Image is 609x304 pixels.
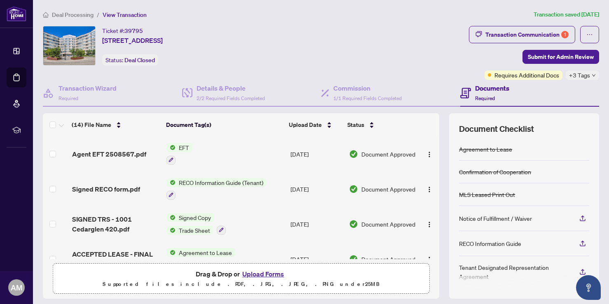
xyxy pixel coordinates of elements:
span: Drag & Drop or [196,269,286,279]
img: Status Icon [166,226,176,235]
span: Signed Copy [176,213,214,222]
span: Drag & Drop orUpload FormsSupported files include .PDF, .JPG, .JPEG, .PNG under25MB [53,264,429,294]
span: View Transaction [103,11,147,19]
article: Transaction saved [DATE] [534,10,599,19]
p: Supported files include .PDF, .JPG, .JPEG, .PNG under 25 MB [58,279,424,289]
th: (14) File Name [68,113,163,136]
span: AM [11,282,22,293]
span: RECO Information Guide (Tenant) [176,178,267,187]
span: Trade Sheet [176,226,213,235]
span: Submit for Admin Review [528,50,594,63]
div: Confirmation of Cooperation [459,167,531,176]
div: Status: [102,54,158,65]
td: [DATE] [287,241,346,276]
img: Status Icon [166,213,176,222]
button: Submit for Admin Review [522,50,599,64]
td: [DATE] [287,171,346,206]
img: Status Icon [166,178,176,187]
span: 2/2 Required Fields Completed [197,95,265,101]
th: Document Tag(s) [163,113,286,136]
img: Logo [426,221,433,228]
button: Logo [423,217,436,231]
img: Document Status [349,185,358,194]
span: EFT [176,143,192,152]
button: Upload Forms [240,269,286,279]
span: Document Approved [361,255,415,264]
h4: Transaction Wizard [59,83,117,93]
span: Document Approved [361,150,415,159]
div: Notice of Fulfillment / Waiver [459,214,532,223]
span: Required [475,95,495,101]
img: logo [7,6,26,21]
td: [DATE] [287,136,346,171]
button: Status IconAgreement to Lease [166,248,242,270]
img: Logo [426,256,433,263]
span: Deal Closed [124,56,155,64]
img: Logo [426,186,433,193]
span: Requires Additional Docs [494,70,559,80]
h4: Commission [333,83,402,93]
button: Status IconSigned CopyStatus IconTrade Sheet [166,213,226,235]
img: Status Icon [166,143,176,152]
th: Status [344,113,417,136]
div: Agreement to Lease [459,145,512,154]
img: Logo [426,151,433,158]
span: (14) File Name [72,120,111,129]
h4: Details & People [197,83,265,93]
h4: Documents [475,83,509,93]
span: Status [347,120,364,129]
span: Document Approved [361,220,415,229]
span: Signed RECO form.pdf [72,184,140,194]
img: IMG-W12194586_1.jpg [43,26,95,65]
img: Status Icon [166,248,176,257]
img: Document Status [349,150,358,159]
button: Logo [423,253,436,266]
div: Transaction Communication [485,28,569,41]
img: Document Status [349,255,358,264]
button: Status IconRECO Information Guide (Tenant) [166,178,267,200]
span: home [43,12,49,18]
div: Tenant Designated Representation Agreement [459,263,569,281]
img: Document Status [349,220,358,229]
span: down [592,73,596,77]
li: / [97,10,99,19]
span: +3 Tags [569,70,590,80]
span: Document Checklist [459,123,534,135]
button: Transaction Communication1 [469,26,575,43]
span: Deal Processing [52,11,94,19]
div: MLS Leased Print Out [459,190,515,199]
span: [STREET_ADDRESS] [102,35,163,45]
span: SIGNED TRS - 1001 Cedarglen 420.pdf [72,214,160,234]
span: Agreement to Lease [176,248,235,257]
span: Required [59,95,78,101]
th: Upload Date [286,113,344,136]
button: Logo [423,182,436,196]
span: Agent EFT 2508567.pdf [72,149,146,159]
span: ellipsis [586,31,593,38]
td: [DATE] [287,206,346,241]
span: ACCEPTED LEASE - FINAL with initials - 420-1001 Cedarglen Gate_.pdf [72,249,160,269]
span: 39795 [124,27,143,35]
button: Status IconEFT [166,143,192,165]
span: Document Approved [361,185,415,194]
div: Ticket #: [102,26,143,35]
span: 1/1 Required Fields Completed [333,95,402,101]
button: Logo [423,147,436,161]
div: 1 [561,31,569,38]
button: Open asap [576,275,601,300]
div: RECO Information Guide [459,239,521,248]
span: Upload Date [289,120,322,129]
